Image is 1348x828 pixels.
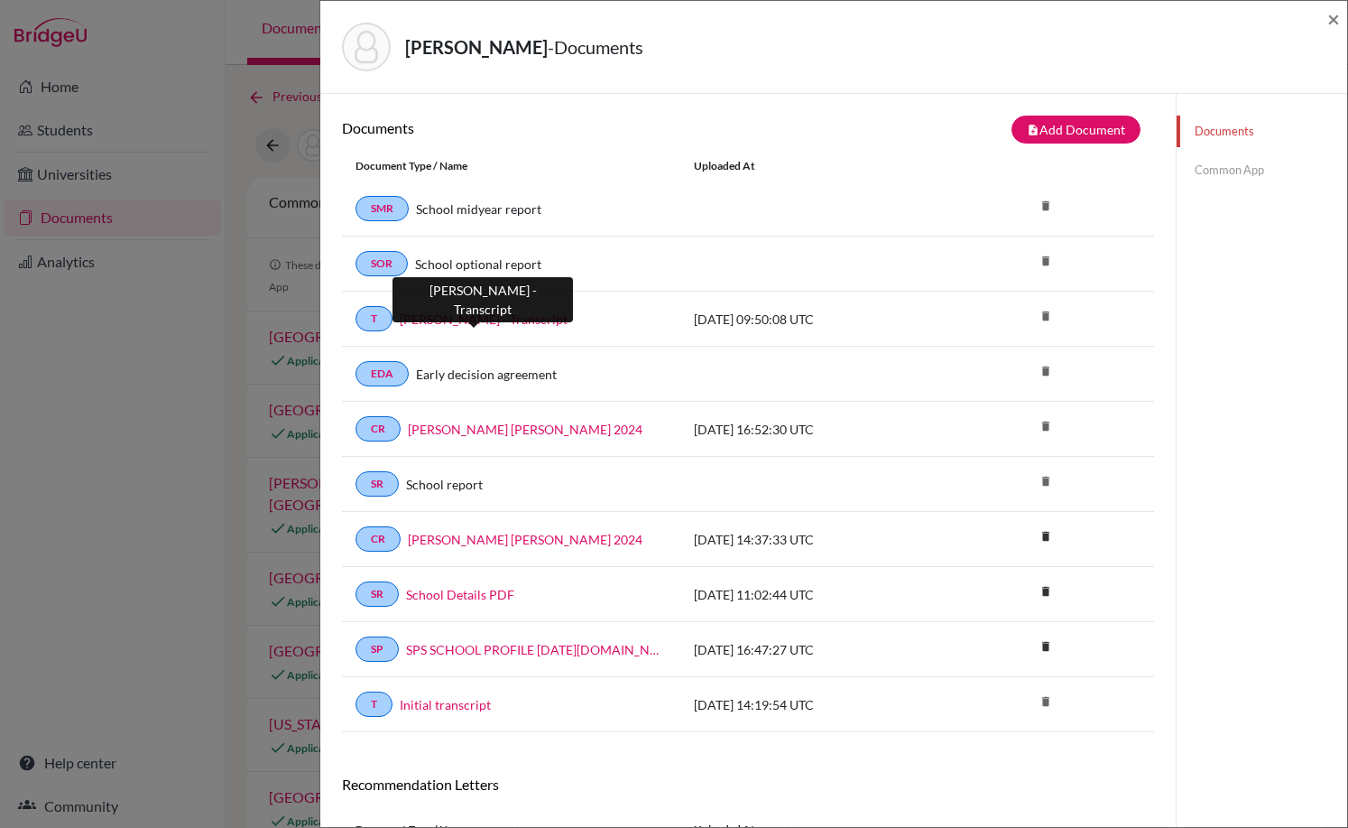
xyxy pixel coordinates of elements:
a: SR [355,581,399,607]
a: T [355,306,392,331]
h6: Recommendation Letters [342,776,1154,793]
i: delete [1032,413,1059,440]
span: - Documents [548,36,643,58]
a: delete [1032,581,1059,605]
a: SMR [355,196,409,221]
a: Common App [1177,154,1347,186]
a: delete [1032,526,1059,550]
a: Initial transcript [400,695,491,714]
div: [DATE] 11:02:44 UTC [680,585,951,604]
button: note_addAdd Document [1011,116,1140,144]
a: SP [355,637,399,662]
h6: Documents [342,119,748,136]
a: Early decision agreement [416,365,557,384]
a: CR [355,526,401,552]
i: delete [1032,247,1059,274]
a: SR [355,471,399,497]
a: SPS SCHOOL PROFILE [DATE][DOMAIN_NAME][DATE]_wide [406,640,667,659]
a: Documents [1177,116,1347,147]
span: × [1327,5,1340,32]
div: [DATE] 14:19:54 UTC [680,695,951,714]
i: delete [1032,192,1059,219]
a: School report [406,475,483,494]
i: delete [1032,468,1059,495]
i: note_add [1027,124,1039,136]
strong: [PERSON_NAME] [405,36,548,58]
div: Document Type / Name [342,158,680,174]
a: School midyear report [416,200,541,219]
a: EDA [355,361,409,386]
a: [PERSON_NAME] [PERSON_NAME] 2024 [408,420,642,439]
div: Uploaded at [680,158,951,174]
a: delete [1032,636,1059,660]
i: delete [1032,358,1059,385]
a: SOR [355,251,408,276]
i: delete [1032,302,1059,330]
button: Close [1327,8,1340,30]
a: School Details PDF [406,585,514,604]
i: delete [1032,578,1059,605]
a: CR [355,416,401,442]
div: [PERSON_NAME] - Transcript [392,277,573,322]
div: [DATE] 09:50:08 UTC [680,310,951,329]
i: delete [1032,688,1059,715]
div: [DATE] 16:47:27 UTC [680,640,951,659]
i: delete [1032,523,1059,550]
i: delete [1032,633,1059,660]
a: T [355,692,392,717]
div: [DATE] 16:52:30 UTC [680,420,951,439]
a: School optional report [415,255,541,274]
div: [DATE] 14:37:33 UTC [680,530,951,549]
a: [PERSON_NAME] [PERSON_NAME] 2024 [408,530,642,549]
